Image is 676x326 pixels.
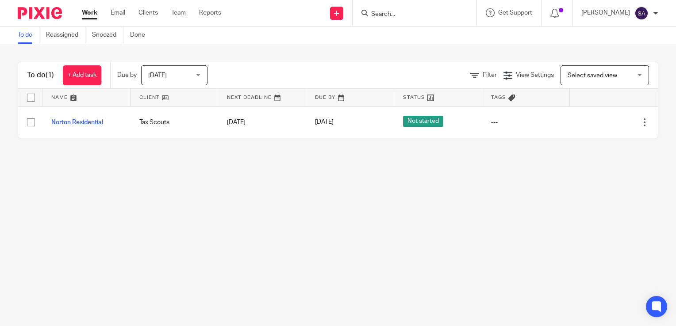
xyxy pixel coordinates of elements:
h1: To do [27,71,54,80]
span: Not started [403,116,443,127]
span: Tags [491,95,506,100]
img: svg%3E [634,6,649,20]
td: [DATE] [218,106,306,138]
a: Reports [199,8,221,17]
a: Done [130,27,152,44]
a: Reassigned [46,27,85,44]
a: Snoozed [92,27,123,44]
span: Filter [483,72,497,78]
a: Norton Residential [51,119,103,125]
div: --- [491,118,561,127]
a: Work [82,8,97,17]
span: Get Support [498,10,532,16]
a: + Add task [63,65,101,85]
span: Select saved view [568,72,617,79]
span: View Settings [516,72,554,78]
input: Search [370,11,450,19]
span: [DATE] [315,119,334,125]
span: [DATE] [148,72,167,79]
td: Tax Scouts [131,106,219,138]
a: Clients [138,8,158,17]
a: Email [111,8,125,17]
a: Team [171,8,186,17]
span: (1) [46,72,54,79]
p: Due by [117,71,137,80]
p: [PERSON_NAME] [581,8,630,17]
img: Pixie [18,7,62,19]
a: To do [18,27,39,44]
